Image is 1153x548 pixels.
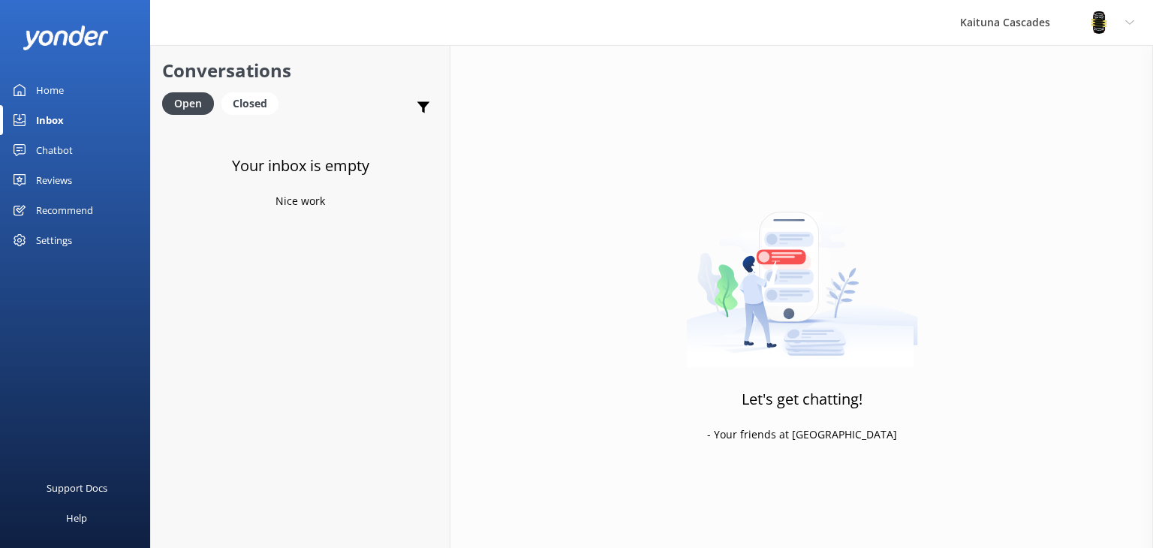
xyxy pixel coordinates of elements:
div: Chatbot [36,135,73,165]
div: Help [66,503,87,533]
p: Nice work [275,193,325,209]
div: Recommend [36,195,93,225]
a: Open [162,95,221,111]
p: - Your friends at [GEOGRAPHIC_DATA] [707,426,897,443]
div: Settings [36,225,72,255]
div: Reviews [36,165,72,195]
div: Support Docs [47,473,107,503]
div: Inbox [36,105,64,135]
div: Open [162,92,214,115]
h3: Let's get chatting! [742,387,862,411]
h3: Your inbox is empty [232,154,369,178]
div: Closed [221,92,278,115]
img: yonder-white-logo.png [23,26,109,50]
h2: Conversations [162,56,438,85]
img: artwork of a man stealing a conversation from at giant smartphone [686,180,918,368]
div: Home [36,75,64,105]
img: 802-1755650174.png [1088,11,1110,34]
a: Closed [221,95,286,111]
